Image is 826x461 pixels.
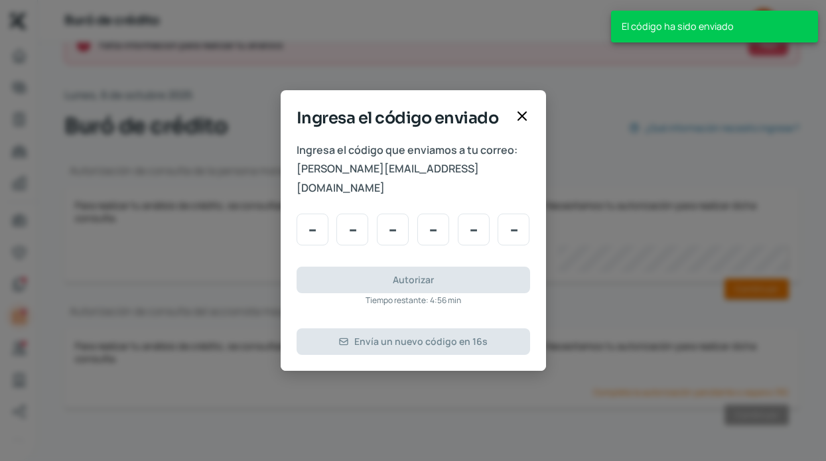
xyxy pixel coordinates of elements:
span: Ingresa el código enviado [297,106,509,130]
button: Autorizar [297,267,530,293]
input: Code input [417,214,449,245]
input: Code input [297,214,328,245]
span: Tiempo restante: 4:56 min [366,293,461,308]
span: Ingresa el código que enviamos a tu correo: [297,141,530,160]
input: Code input [377,214,409,245]
input: Code input [336,214,368,245]
button: Envía un nuevo código en 16s [297,328,530,355]
input: Code input [498,214,529,245]
input: Code input [458,214,490,245]
div: El código ha sido enviado [611,11,818,42]
span: Envía un nuevo código en 16s [354,337,488,346]
span: [PERSON_NAME][EMAIL_ADDRESS][DOMAIN_NAME] [297,159,530,198]
span: Autorizar [393,275,434,285]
